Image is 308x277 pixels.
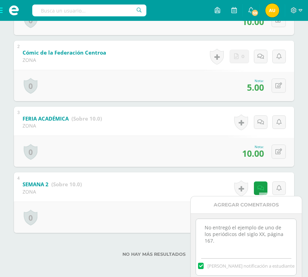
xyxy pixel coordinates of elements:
textarea: No entregó el ejemplo de uno de los periódicos del siglo XX, página 167. [196,219,296,254]
span: 5.00 [247,81,264,93]
b: Cómic de la Federación Centroamericana.- Valor 10 puntos. [23,49,178,56]
div: ZONA [23,57,106,63]
b: FERIA ACADÉMICA [23,115,69,122]
span: 59 [251,9,259,17]
strong: (Sobre 10.0) [51,181,82,188]
a: FERIA ACADÉMICA (Sobre 10.0) [23,113,102,124]
label: No hay más resultados [14,252,294,257]
a: 0 [24,78,37,94]
a: Cómic de la Federación Centroamericana.- Valor 10 puntos. [23,47,212,58]
div: Agregar Comentarios [191,196,302,213]
span: 10.00 [242,147,264,159]
div: Nota: [242,144,264,149]
span: 0 [241,50,245,63]
span: 10.00 [242,16,264,27]
input: Busca un usuario... [32,5,146,16]
div: ZONA [23,122,102,129]
img: 05b7556927cf6a1fc85b4e34986eb699.png [265,3,279,17]
div: ZONA [23,188,82,195]
strong: (Sobre 10.0) [71,115,102,122]
a: SEMANA 2 (Sobre 10.0) [23,179,82,190]
a: 0 [24,144,37,160]
div: Nota: [247,78,264,83]
b: SEMANA 2 [23,181,49,188]
a: 0 [24,210,37,226]
span: [PERSON_NAME] notificación a estudiante [207,263,294,269]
